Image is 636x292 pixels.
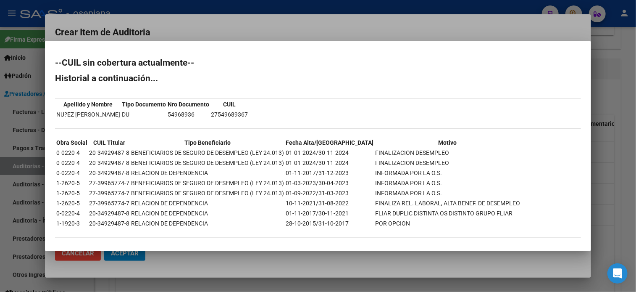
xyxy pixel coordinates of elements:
[56,110,121,119] td: NU?EZ [PERSON_NAME]
[210,100,248,109] th: CUIL
[89,168,130,178] td: 20-34929487-8
[56,100,121,109] th: Apellido y Nombre
[375,219,520,228] td: POR OPCION
[375,199,520,208] td: FINALIZA REL. LABORAL, ALTA BENEF. DE DESEMPLEO
[89,199,130,208] td: 27-39965774-7
[89,178,130,188] td: 27-39965774-7
[56,178,88,188] td: 1-2620-5
[56,158,88,167] td: 0-0220-4
[131,199,284,208] td: RELACION DE DEPENDENCIA
[89,209,130,218] td: 20-34929487-8
[131,138,284,147] th: Tipo Beneficiario
[131,178,284,188] td: BENEFICIARIOS DE SEGURO DE DESEMPLEO (LEY 24.013)
[607,263,628,284] div: Open Intercom Messenger
[56,209,88,218] td: 0-0220-4
[375,188,520,198] td: INFORMADA POR LA O.S.
[131,219,284,228] td: RELACION DE DEPENDENCIA
[131,168,284,178] td: RELACION DE DEPENDENCIA
[210,110,248,119] td: 27549689367
[121,110,166,119] td: DU
[56,168,88,178] td: 0-0220-4
[285,138,374,147] th: Fecha Alta/[GEOGRAPHIC_DATA]
[375,168,520,178] td: INFORMADA POR LA O.S.
[89,148,130,157] td: 20-34929487-8
[131,188,284,198] td: BENEFICIARIOS DE SEGURO DE DESEMPLEO (LEY 24.013)
[56,148,88,157] td: 0-0220-4
[89,138,130,147] th: CUIL Titular
[375,178,520,188] td: INFORMADA POR LA O.S.
[89,188,130,198] td: 27-39965774-7
[89,219,130,228] td: 20-34929487-8
[285,178,374,188] td: 01-03-2023/30-04-2023
[375,158,520,167] td: FINALIZACION DESEMPLEO
[285,168,374,178] td: 01-11-2017/31-12-2023
[167,110,210,119] td: 54968936
[131,148,284,157] td: BENEFICIARIOS DE SEGURO DE DESEMPLEO (LEY 24.013)
[285,148,374,157] td: 01-01-2024/30-11-2024
[285,219,374,228] td: 28-10-2015/31-10-2017
[121,100,166,109] th: Tipo Documento
[55,74,581,82] h2: Historial a continuación...
[56,188,88,198] td: 1-2620-5
[89,158,130,167] td: 20-34929487-8
[131,209,284,218] td: RELACION DE DEPENDENCIA
[56,138,88,147] th: Obra Social
[55,58,581,67] h2: --CUIL sin cobertura actualmente--
[285,199,374,208] td: 10-11-2021/31-08-2022
[375,148,520,157] td: FINALIZACION DESEMPLEO
[285,188,374,198] td: 01-09-2022/31-03-2023
[56,219,88,228] td: 1-1920-3
[375,138,520,147] th: Motivo
[285,158,374,167] td: 01-01-2024/30-11-2024
[167,100,210,109] th: Nro Documento
[375,209,520,218] td: FLIAR DUPLIC DISTINTA OS DISTINTO GRUPO FLIAR
[56,199,88,208] td: 1-2620-5
[285,209,374,218] td: 01-11-2017/30-11-2021
[131,158,284,167] td: BENEFICIARIOS DE SEGURO DE DESEMPLEO (LEY 24.013)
